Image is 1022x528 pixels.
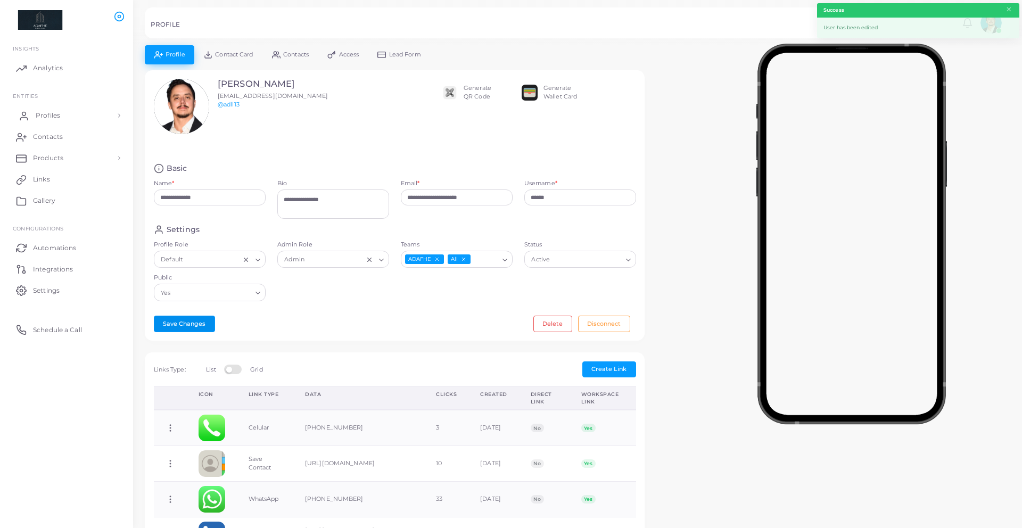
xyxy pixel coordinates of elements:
[307,254,363,266] input: Search for option
[8,147,125,169] a: Products
[249,391,282,398] div: Link Type
[522,85,538,101] img: apple-wallet.png
[433,255,441,263] button: Deselect ADAFHE
[460,255,467,263] button: Deselect All
[424,410,468,445] td: 3
[154,284,266,301] div: Search for option
[199,486,225,513] img: whatsapp.png
[530,254,551,266] span: Active
[13,45,39,52] span: INSIGHTS
[524,251,636,268] div: Search for option
[424,482,468,517] td: 33
[8,190,125,211] a: Gallery
[468,482,519,517] td: [DATE]
[293,482,424,517] td: [PHONE_NUMBER]
[305,391,413,398] div: Data
[283,52,309,57] span: Contacts
[531,391,558,405] div: Direct Link
[154,274,266,282] label: Public
[401,241,513,249] label: Teams
[242,255,250,263] button: Clear Selected
[33,265,73,274] span: Integrations
[215,52,253,57] span: Contact Card
[277,241,389,249] label: Admin Role
[250,366,262,374] label: Grid
[33,63,63,73] span: Analytics
[8,319,125,340] a: Schedule a Call
[199,415,225,441] img: phone.png
[401,179,420,188] label: Email
[199,450,225,477] img: contactcard.png
[237,410,294,445] td: Celular
[173,287,251,299] input: Search for option
[160,287,172,299] span: Yes
[154,386,187,410] th: Action
[277,179,389,188] label: Bio
[293,410,424,445] td: [PHONE_NUMBER]
[218,79,328,89] h3: [PERSON_NAME]
[581,459,596,468] span: Yes
[8,258,125,279] a: Integrations
[553,254,622,266] input: Search for option
[401,251,513,268] div: Search for option
[33,196,55,205] span: Gallery
[448,254,471,265] span: All
[283,254,306,266] span: Admin
[823,6,844,14] strong: Success
[339,52,359,57] span: Access
[237,446,294,482] td: Save Contact
[533,316,572,332] button: Delete
[442,85,458,101] img: qr2.png
[293,446,424,482] td: [URL][DOMAIN_NAME]
[531,459,544,468] span: No
[8,105,125,126] a: Profiles
[436,391,457,398] div: Clicks
[33,153,63,163] span: Products
[468,410,519,445] td: [DATE]
[524,179,557,188] label: Username
[531,495,544,504] span: No
[480,391,507,398] div: Created
[33,243,76,253] span: Automations
[167,225,200,235] h4: Settings
[237,482,294,517] td: WhatsApp
[531,424,544,432] span: No
[33,175,50,184] span: Links
[464,84,491,101] div: Generate QR Code
[582,361,636,377] button: Create Link
[591,365,627,373] span: Create Link
[154,179,175,188] label: Name
[8,169,125,190] a: Links
[543,84,577,101] div: Generate Wallet Card
[277,251,389,268] div: Search for option
[366,255,373,263] button: Clear Selected
[578,316,630,332] button: Disconnect
[185,254,240,266] input: Search for option
[10,10,69,30] img: logo
[581,424,596,432] span: Yes
[8,279,125,301] a: Settings
[468,446,519,482] td: [DATE]
[206,366,216,374] label: List
[199,391,225,398] div: Icon
[389,52,421,57] span: Lead Form
[166,52,185,57] span: Profile
[472,254,498,266] input: Search for option
[33,286,60,295] span: Settings
[218,101,240,108] a: @adll13
[1005,4,1012,15] button: Close
[160,254,184,266] span: Default
[8,57,125,79] a: Analytics
[8,237,125,258] a: Automations
[218,92,328,100] span: [EMAIL_ADDRESS][DOMAIN_NAME]
[581,495,596,504] span: Yes
[405,254,444,265] span: ADAFHE
[167,163,187,174] h4: Basic
[154,316,215,332] button: Save Changes
[36,111,60,120] span: Profiles
[817,18,1019,38] div: User has been edited
[154,366,186,373] span: Links Type:
[756,44,947,424] img: phone-mock.b55596b7.png
[33,132,63,142] span: Contacts
[13,225,63,232] span: Configurations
